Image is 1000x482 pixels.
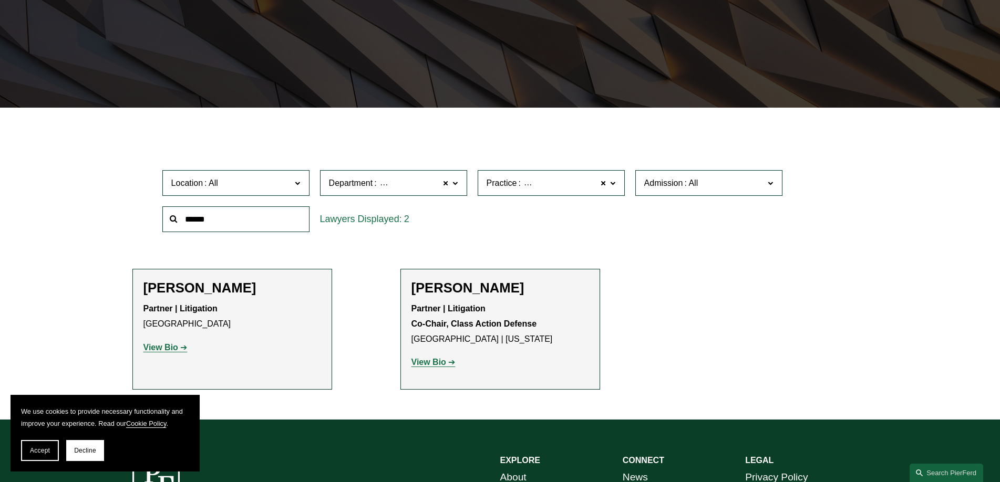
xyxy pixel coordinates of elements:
[171,179,203,187] span: Location
[411,301,589,347] p: [GEOGRAPHIC_DATA] | [US_STATE]
[745,456,774,465] strong: LEGAL
[143,304,218,313] strong: Partner | Litigation
[126,420,167,427] a: Cookie Policy
[66,440,104,461] button: Decline
[30,447,50,454] span: Accept
[143,280,321,296] h2: [PERSON_NAME]
[11,395,200,471] section: Cookie banner
[329,179,373,187] span: Department
[74,447,96,454] span: Decline
[143,343,188,352] a: View Bio
[411,358,446,366] strong: View Bio
[143,343,178,352] strong: View Bio
[378,176,452,190] span: Intellectual Property
[644,179,683,187] span: Admission
[143,301,321,332] p: [GEOGRAPHIC_DATA]
[21,440,59,461] button: Accept
[411,358,456,366] a: View Bio
[21,405,189,429] p: We use cookies to provide necessary functionality and improve your experience. Read our .
[404,214,409,224] span: 2
[522,176,629,190] span: Cyber, Privacy & Technology
[500,456,540,465] strong: EXPLORE
[487,179,517,187] span: Practice
[411,304,537,328] strong: Partner | Litigation Co-Chair, Class Action Defense
[411,280,589,296] h2: [PERSON_NAME]
[910,464,983,482] a: Search this site
[623,456,664,465] strong: CONNECT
